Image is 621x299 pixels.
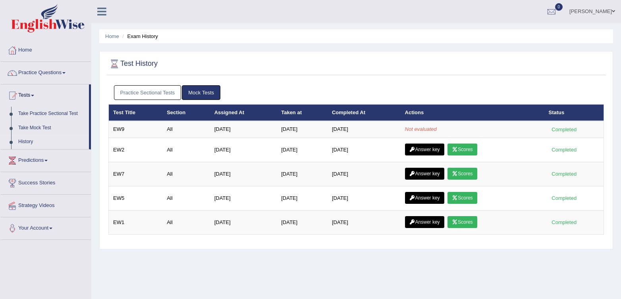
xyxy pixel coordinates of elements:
a: History [15,135,89,149]
a: Tests [0,84,89,104]
td: [DATE] [328,186,401,210]
td: EW5 [109,186,163,210]
div: Completed [549,170,580,178]
td: EW7 [109,162,163,186]
td: [DATE] [328,121,401,138]
td: EW9 [109,121,163,138]
th: Actions [401,104,544,121]
td: [DATE] [210,186,277,210]
td: [DATE] [328,210,401,234]
td: All [162,210,210,234]
div: Completed [549,218,580,226]
a: Answer key [405,168,444,180]
a: Practice Questions [0,62,91,82]
td: [DATE] [277,121,328,138]
a: Scores [447,192,477,204]
th: Test Title [109,104,163,121]
td: All [162,162,210,186]
a: Scores [447,216,477,228]
em: Not evaluated [405,126,437,132]
div: Completed [549,125,580,134]
td: [DATE] [277,210,328,234]
a: Home [105,33,119,39]
td: EW1 [109,210,163,234]
a: Predictions [0,149,91,169]
td: All [162,186,210,210]
td: [DATE] [210,121,277,138]
a: Answer key [405,192,444,204]
td: [DATE] [277,162,328,186]
td: [DATE] [328,162,401,186]
a: Strategy Videos [0,195,91,215]
a: Practice Sectional Tests [114,85,181,100]
th: Completed At [328,104,401,121]
a: Scores [447,144,477,155]
a: Answer key [405,144,444,155]
td: All [162,138,210,162]
td: [DATE] [277,138,328,162]
a: Mock Tests [182,85,220,100]
span: 0 [555,3,563,11]
a: Home [0,39,91,59]
a: Success Stories [0,172,91,192]
td: EW2 [109,138,163,162]
a: Scores [447,168,477,180]
th: Assigned At [210,104,277,121]
td: [DATE] [210,138,277,162]
th: Taken at [277,104,328,121]
th: Status [544,104,604,121]
th: Section [162,104,210,121]
td: [DATE] [277,186,328,210]
a: Take Mock Test [15,121,89,135]
a: Your Account [0,217,91,237]
a: Answer key [405,216,444,228]
li: Exam History [120,33,158,40]
div: Completed [549,194,580,202]
h2: Test History [108,58,158,70]
td: [DATE] [210,210,277,234]
a: Take Practice Sectional Test [15,107,89,121]
td: [DATE] [210,162,277,186]
td: All [162,121,210,138]
div: Completed [549,146,580,154]
td: [DATE] [328,138,401,162]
